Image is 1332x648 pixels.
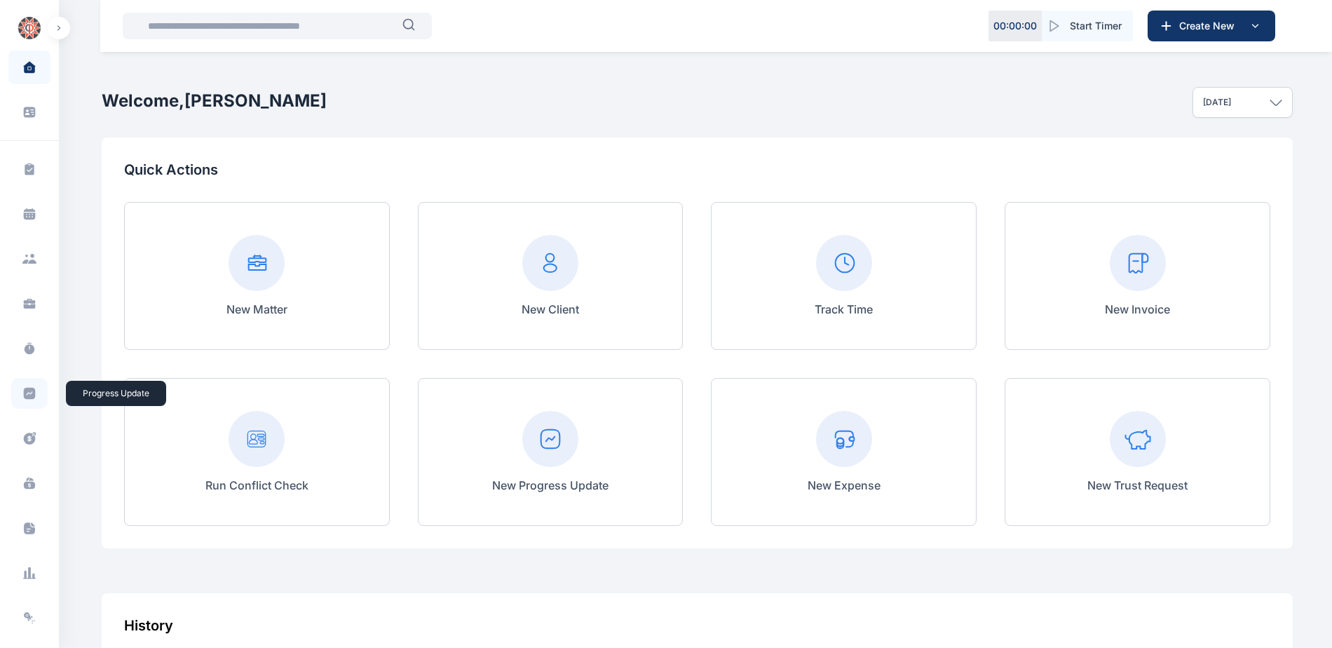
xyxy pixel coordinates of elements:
p: New Client [522,301,579,318]
button: Start Timer [1042,11,1133,41]
p: New Invoice [1105,301,1170,318]
p: New Expense [808,477,881,494]
p: Quick Actions [124,160,1270,180]
p: Track Time [815,301,873,318]
p: New Trust Request [1087,477,1188,494]
span: Create New [1174,19,1246,33]
h2: Welcome, [PERSON_NAME] [102,90,327,112]
p: [DATE] [1203,97,1231,108]
p: New Progress Update [492,477,609,494]
span: Start Timer [1070,19,1122,33]
p: New Matter [226,301,287,318]
div: History [124,616,1270,635]
p: Run Conflict Check [205,477,308,494]
p: 00 : 00 : 00 [993,19,1037,33]
button: Create New [1148,11,1275,41]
